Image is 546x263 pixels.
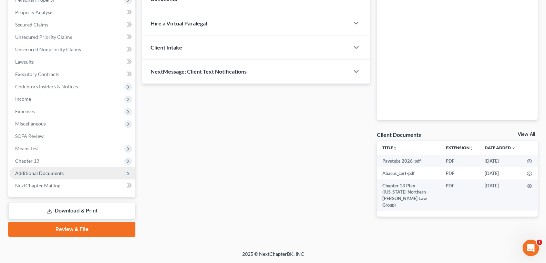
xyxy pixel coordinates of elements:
span: Chapter 13 [15,158,39,164]
td: Paystubs 2026-pdf [377,155,440,167]
a: View All [518,132,535,137]
a: Review & File [8,222,135,237]
span: Expenses [15,108,35,114]
div: Client Documents [377,131,421,138]
i: expand_more [512,146,516,150]
a: SOFA Review [10,130,135,142]
span: Client Intake [151,44,182,51]
a: Executory Contracts [10,68,135,80]
span: SOFA Review [15,133,44,139]
span: Additional Documents [15,170,64,176]
a: Lawsuits [10,56,135,68]
td: [DATE] [479,155,521,167]
a: Extensionunfold_more [446,145,474,150]
span: Hire a Virtual Paralegal [151,20,207,26]
span: 1 [537,240,542,245]
td: PDF [440,155,479,167]
a: Download & Print [8,203,135,219]
span: Means Test [15,145,39,151]
a: Date Added expand_more [485,145,516,150]
span: Secured Claims [15,22,48,28]
div: 2025 © NextChapterBK, INC [77,251,470,263]
span: Unsecured Priority Claims [15,34,72,40]
span: Income [15,96,31,102]
i: unfold_more [393,146,397,150]
a: Unsecured Nonpriority Claims [10,43,135,56]
span: Unsecured Nonpriority Claims [15,46,81,52]
a: NextChapter Mailing [10,179,135,192]
span: NextMessage: Client Text Notifications [151,68,247,75]
a: Unsecured Priority Claims [10,31,135,43]
td: [DATE] [479,167,521,179]
a: Secured Claims [10,19,135,31]
td: Chapter 13 Plan ([US_STATE] Northern - [PERSON_NAME] Law Group) [377,179,440,211]
span: Executory Contracts [15,71,59,77]
span: Property Analysis [15,9,53,15]
span: NextChapter Mailing [15,183,60,188]
a: Titleunfold_more [382,145,397,150]
td: PDF [440,167,479,179]
td: PDF [440,179,479,211]
td: [DATE] [479,179,521,211]
a: Property Analysis [10,6,135,19]
span: Codebtors Insiders & Notices [15,84,78,89]
span: Miscellaneous [15,121,46,127]
iframe: Intercom live chat [523,240,539,256]
td: Abacus_cert-pdf [377,167,440,179]
i: unfold_more [470,146,474,150]
span: Lawsuits [15,59,34,65]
